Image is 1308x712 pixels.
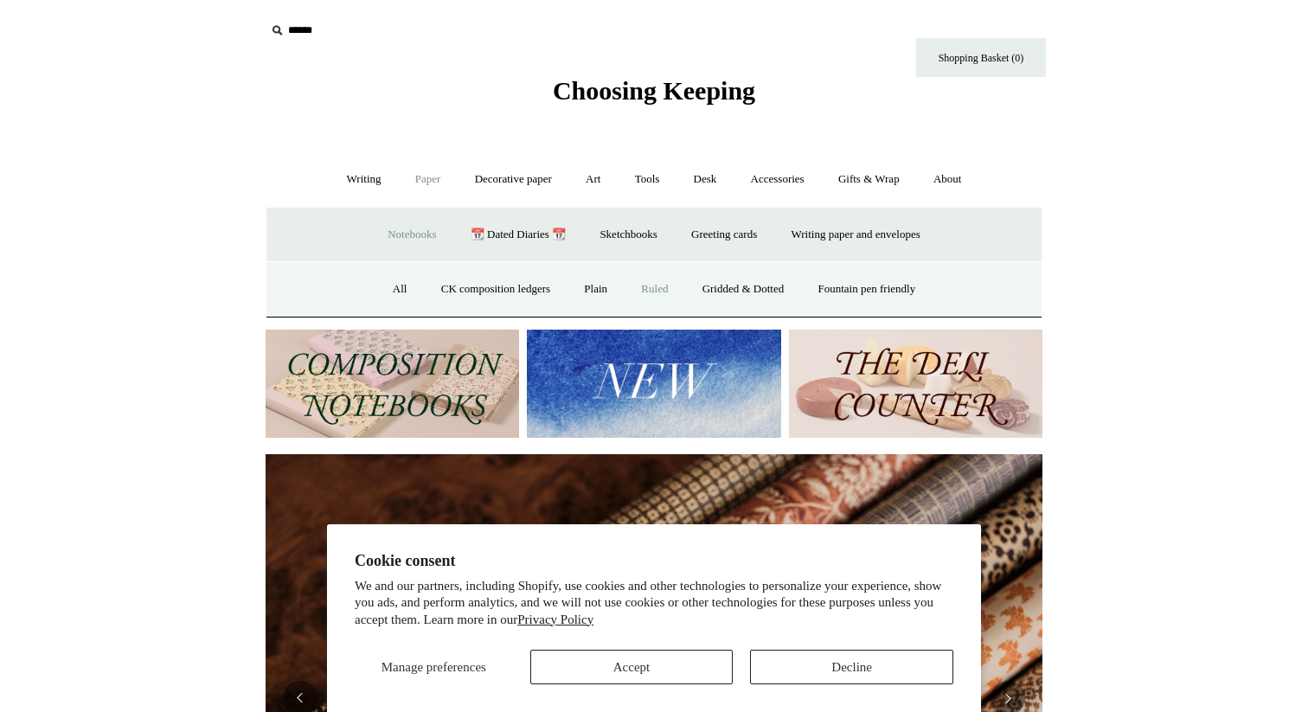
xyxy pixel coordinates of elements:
[553,76,755,105] span: Choosing Keeping
[823,157,915,202] a: Gifts & Wrap
[789,330,1042,438] img: The Deli Counter
[916,38,1046,77] a: Shopping Basket (0)
[687,266,800,312] a: Gridded & Dotted
[459,157,567,202] a: Decorative paper
[527,330,780,438] img: New.jpg__PID:f73bdf93-380a-4a35-bcfe-7823039498e1
[553,90,755,102] a: Choosing Keeping
[400,157,457,202] a: Paper
[372,212,452,258] a: Notebooks
[381,660,486,674] span: Manage preferences
[355,552,953,570] h2: Cookie consent
[568,266,623,312] a: Plain
[355,650,513,684] button: Manage preferences
[750,650,953,684] button: Decline
[584,212,672,258] a: Sketchbooks
[266,330,519,438] img: 202302 Composition ledgers.jpg__PID:69722ee6-fa44-49dd-a067-31375e5d54ec
[678,157,733,202] a: Desk
[918,157,978,202] a: About
[676,212,773,258] a: Greeting cards
[619,157,676,202] a: Tools
[530,650,734,684] button: Accept
[803,266,932,312] a: Fountain pen friendly
[377,266,423,312] a: All
[455,212,581,258] a: 📆 Dated Diaries 📆
[517,613,593,626] a: Privacy Policy
[776,212,936,258] a: Writing paper and envelopes
[570,157,616,202] a: Art
[735,157,820,202] a: Accessories
[625,266,683,312] a: Ruled
[355,578,953,629] p: We and our partners, including Shopify, use cookies and other technologies to personalize your ex...
[331,157,397,202] a: Writing
[426,266,566,312] a: CK composition ledgers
